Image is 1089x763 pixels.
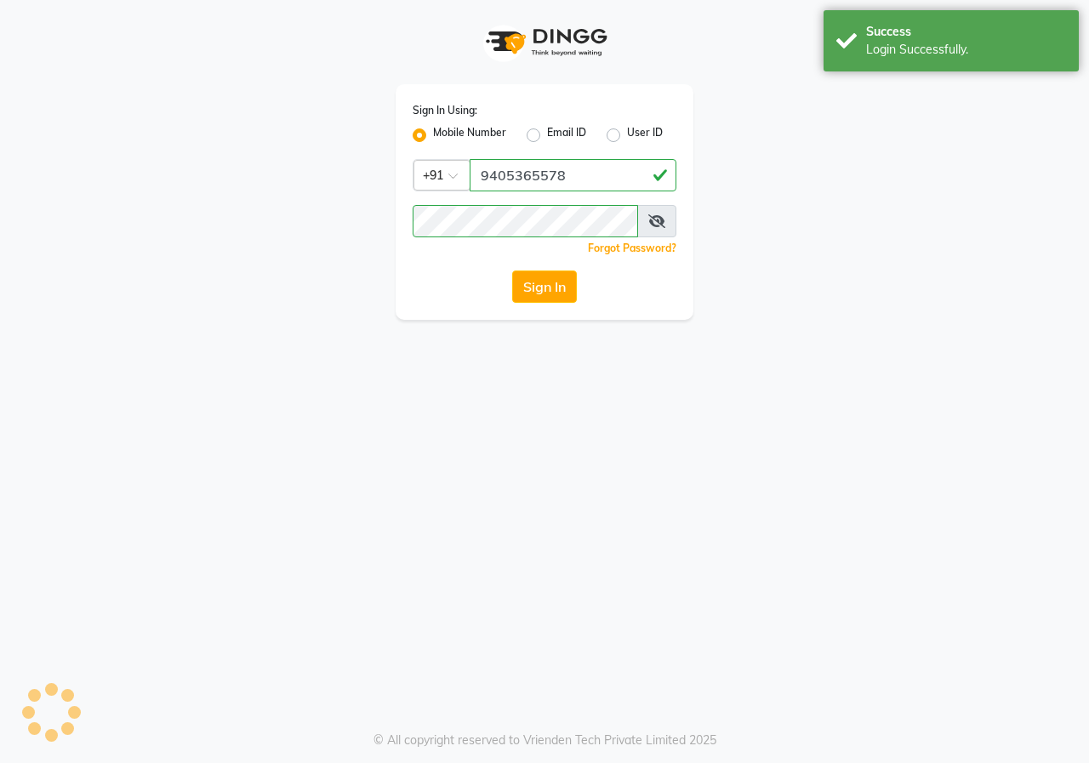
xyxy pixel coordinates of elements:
label: Mobile Number [433,125,506,145]
input: Username [470,159,676,191]
div: Success [866,23,1066,41]
label: User ID [627,125,663,145]
input: Username [413,205,638,237]
label: Sign In Using: [413,103,477,118]
button: Sign In [512,270,577,303]
label: Email ID [547,125,586,145]
div: Login Successfully. [866,41,1066,59]
a: Forgot Password? [588,242,676,254]
img: logo1.svg [476,17,613,67]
